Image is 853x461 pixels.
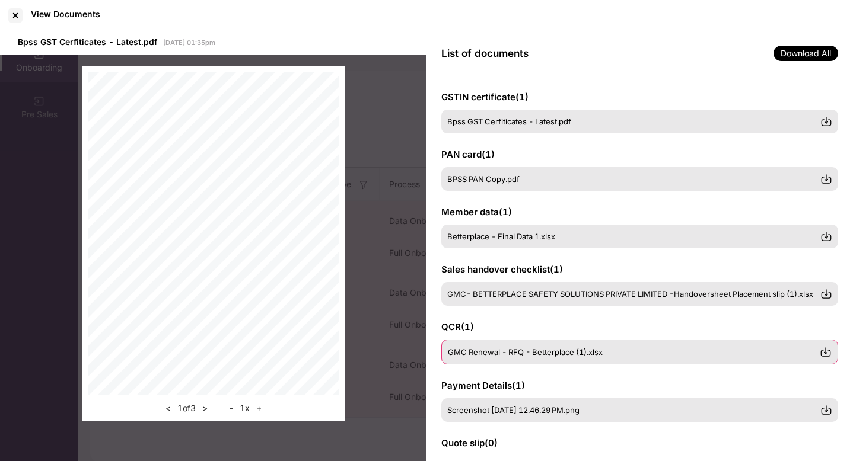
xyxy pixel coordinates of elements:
img: svg+xml;base64,PHN2ZyBpZD0iRG93bmxvYWQtMzJ4MzIiIHhtbG5zPSJodHRwOi8vd3d3LnczLm9yZy8yMDAwL3N2ZyIgd2... [820,346,832,358]
span: QCR ( 1 ) [441,321,474,332]
span: Download All [774,46,838,61]
div: 1 x [226,401,265,415]
img: svg+xml;base64,PHN2ZyBpZD0iRG93bmxvYWQtMzJ4MzIiIHhtbG5zPSJodHRwOi8vd3d3LnczLm9yZy8yMDAwL3N2ZyIgd2... [820,404,832,416]
span: Betterplace - Final Data 1.xlsx [447,232,555,241]
img: svg+xml;base64,PHN2ZyBpZD0iRG93bmxvYWQtMzJ4MzIiIHhtbG5zPSJodHRwOi8vd3d3LnczLm9yZy8yMDAwL3N2ZyIgd2... [820,173,832,185]
button: - [226,401,237,415]
span: Quote slip ( 0 ) [441,437,498,449]
button: + [253,401,265,415]
span: Payment Details ( 1 ) [441,380,525,391]
img: svg+xml;base64,PHN2ZyBpZD0iRG93bmxvYWQtMzJ4MzIiIHhtbG5zPSJodHRwOi8vd3d3LnczLm9yZy8yMDAwL3N2ZyIgd2... [820,230,832,242]
span: Sales handover checklist ( 1 ) [441,264,563,275]
div: 1 of 3 [162,401,211,415]
div: View Documents [31,9,100,19]
span: List of documents [441,47,529,59]
span: [DATE] 01:35pm [163,39,215,47]
img: svg+xml;base64,PHN2ZyBpZD0iRG93bmxvYWQtMzJ4MzIiIHhtbG5zPSJodHRwOi8vd3d3LnczLm9yZy8yMDAwL3N2ZyIgd2... [820,116,832,127]
button: > [199,401,211,415]
span: Member data ( 1 ) [441,206,512,217]
img: svg+xml;base64,PHN2ZyBpZD0iRG93bmxvYWQtMzJ4MzIiIHhtbG5zPSJodHRwOi8vd3d3LnczLm9yZy8yMDAwL3N2ZyIgd2... [820,288,832,300]
span: GMC- BETTERPLACE SAFETY SOLUTIONS PRIVATE LIMITED -Handoversheet Placement slip (1).xlsx [447,289,813,299]
span: Bpss GST Cerfiticates - Latest.pdf [447,117,571,126]
span: Bpss GST Cerfiticates - Latest.pdf [18,37,157,47]
span: GSTIN certificate ( 1 ) [441,91,529,103]
span: BPSS PAN Copy.pdf [447,174,520,184]
span: PAN card ( 1 ) [441,149,495,160]
span: GMC Renewal - RFQ - Betterplace (1).xlsx [448,347,603,357]
span: Screenshot [DATE] 12.46.29 PM.png [447,405,580,415]
button: < [162,401,174,415]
